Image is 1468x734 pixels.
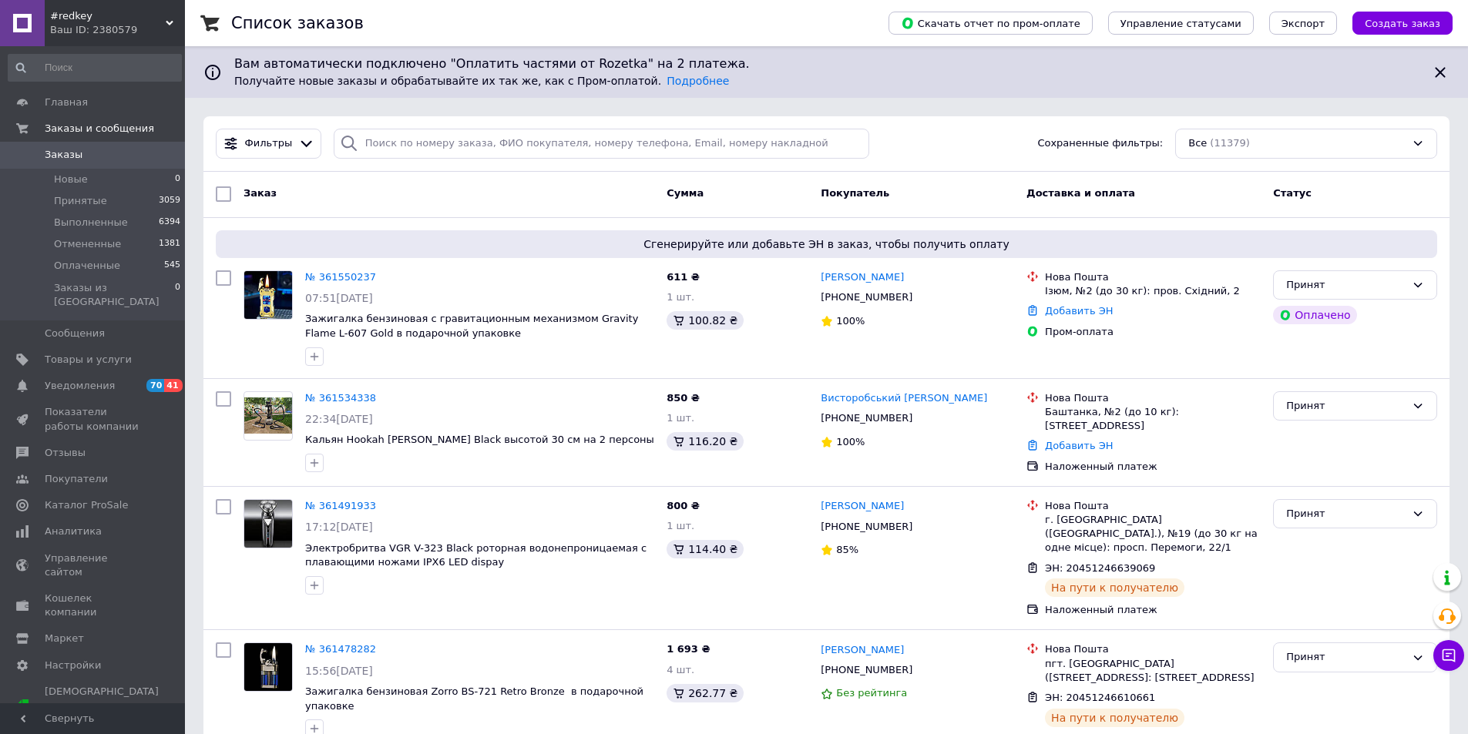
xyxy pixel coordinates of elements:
div: Принят [1286,277,1406,293]
span: 0 [175,173,180,186]
img: Фото товару [244,271,292,319]
span: Доставка и оплата [1026,187,1135,199]
span: Новые [54,173,88,186]
a: № 361478282 [305,643,376,655]
div: Баштанка, №2 (до 10 кг): [STREET_ADDRESS] [1045,405,1261,433]
a: [PERSON_NAME] [821,643,904,658]
div: 262.77 ₴ [667,684,744,702]
span: 1 шт. [667,520,694,531]
button: Создать заказ [1352,12,1453,35]
div: Нова Пошта [1045,499,1261,513]
a: [PERSON_NAME] [821,499,904,514]
a: Создать заказ [1337,17,1453,28]
span: 0 [175,281,180,309]
span: Товары и услуги [45,353,132,367]
span: Покупатель [821,187,889,199]
span: Вам автоматически подключено "Оплатить частями от Rozetka" на 2 платежа. [234,55,1419,73]
span: 611 ₴ [667,271,700,283]
div: Пром-оплата [1045,325,1261,339]
span: Скачать отчет по пром-оплате [901,16,1080,30]
span: ЭН: 20451246610661 [1045,692,1155,703]
div: Наложенный платеж [1045,603,1261,617]
span: Управление статусами [1120,18,1241,29]
span: Фильтры [245,136,293,151]
span: Экспорт [1282,18,1325,29]
div: 114.40 ₴ [667,540,744,558]
h1: Список заказов [231,14,364,32]
span: #redkey [50,9,166,23]
span: Главная [45,96,88,109]
span: 6394 [159,216,180,230]
div: [PHONE_NUMBER] [818,287,915,307]
span: Сгенерируйте или добавьте ЭН в заказ, чтобы получить оплату [222,236,1431,252]
span: 1381 [159,237,180,251]
div: [PHONE_NUMBER] [818,660,915,680]
div: г. [GEOGRAPHIC_DATA] ([GEOGRAPHIC_DATA].), №19 (до 30 кг на одне місце): просп. Перемоги, 22/1 [1045,513,1261,555]
a: Висторобський [PERSON_NAME] [821,391,987,406]
div: Ізюм, №2 (до 30 кг): пров. Східний, 2 [1045,284,1261,298]
div: На пути к получателю [1045,578,1184,597]
span: 3059 [159,194,180,208]
a: Фото товару [244,499,293,548]
span: 800 ₴ [667,500,700,511]
span: Статус [1273,187,1312,199]
div: Принят [1286,398,1406,414]
button: Чат с покупателем [1433,640,1464,671]
div: Нова Пошта [1045,391,1261,405]
div: [PHONE_NUMBER] [818,517,915,537]
span: (11379) [1210,137,1250,149]
span: Сообщения [45,327,105,340]
div: Наложенный платеж [1045,460,1261,474]
span: Создать заказ [1365,18,1440,29]
a: Фото товару [244,270,293,320]
a: Зажигалка бензиновая Zorro BS-721 Retro Bronze в подарочной упаковке [305,685,643,712]
span: 41 [164,379,182,392]
span: 22:34[DATE] [305,413,373,425]
span: 100% [836,315,865,327]
a: Зажигалка бензиновая с гравитационным механизмом Gravity Flame L-607 Gold в подарочной упаковке [305,313,638,339]
div: Нова Пошта [1045,270,1261,284]
img: Фото товару [244,500,292,548]
span: 17:12[DATE] [305,521,373,533]
span: Отзывы [45,446,86,460]
div: Оплачено [1273,306,1356,324]
span: 100% [836,436,865,447]
img: Фото товару [244,397,292,434]
a: № 361534338 [305,392,376,404]
span: 85% [836,544,858,555]
span: Показатели работы компании [45,405,143,433]
div: 116.20 ₴ [667,432,744,451]
span: 1 шт. [667,291,694,303]
input: Поиск [8,54,182,82]
span: Кальян Hookah [PERSON_NAME] Black высотой 30 см на 2 персоны [305,434,654,445]
span: Заказы из [GEOGRAPHIC_DATA] [54,281,175,309]
span: 07:51[DATE] [305,292,373,304]
div: Нова Пошта [1045,642,1261,656]
span: Без рейтинга [836,687,907,699]
span: Сохраненные фильтры: [1037,136,1163,151]
span: Отмененные [54,237,121,251]
span: 1 693 ₴ [667,643,710,655]
input: Поиск по номеру заказа, ФИО покупателя, номеру телефона, Email, номеру накладной [334,129,870,159]
span: 1 шт. [667,412,694,424]
a: Добавить ЭН [1045,305,1113,317]
span: Управление сайтом [45,551,143,579]
span: Электробритва VGR V-323 Black роторная водонепроницаемая с плавающими ножами IPX6 LED dispay [305,542,647,568]
a: Добавить ЭН [1045,440,1113,451]
div: На пути к получателю [1045,709,1184,727]
div: [PHONE_NUMBER] [818,408,915,428]
button: Скачать отчет по пром-оплате [889,12,1093,35]
span: Получайте новые заказы и обрабатывайте их так же, как с Пром-оплатой. [234,75,729,87]
div: Принят [1286,649,1406,665]
span: Маркет [45,632,84,645]
div: пгт. [GEOGRAPHIC_DATA] ([STREET_ADDRESS]: [STREET_ADDRESS] [1045,657,1261,685]
div: 100.82 ₴ [667,311,744,330]
span: [DEMOGRAPHIC_DATA] и счета [45,685,159,727]
span: Аналитика [45,525,102,538]
span: ЭН: 20451246639069 [1045,562,1155,574]
img: Фото товару [244,643,292,691]
span: Оплаченные [54,259,120,273]
div: Ваш ID: 2380579 [50,23,185,37]
span: Уведомления [45,379,115,393]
